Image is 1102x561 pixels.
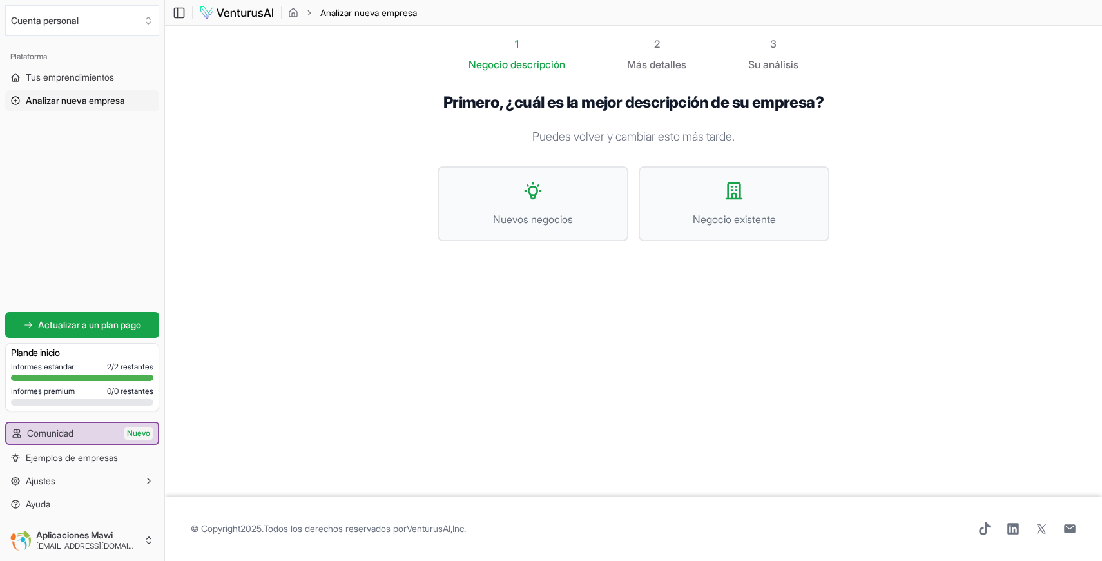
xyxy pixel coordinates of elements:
a: Ayuda [5,494,159,515]
font: [EMAIL_ADDRESS][DOMAIN_NAME] [36,541,162,551]
font: Ajustes [26,475,55,486]
img: ACg8ocI71fFx7IqGsVxnx-ar2DltLzg8NeQluVKZWyyy0Dqk_1yhYIY=s96-c [10,530,31,551]
font: Todos los derechos reservados por [264,523,407,534]
font: Puedes volver y cambiar esto más tarde. [532,130,735,143]
font: 2 [107,362,111,371]
font: Negocio [469,58,508,71]
font: 3 [770,37,777,50]
a: ComunidadNuevo [6,423,158,444]
font: detalles [650,58,686,71]
font: Analizar nueva empresa [26,95,125,106]
a: Analizar nueva empresa [5,90,159,111]
font: restantes [121,386,153,396]
font: 1 [515,37,519,50]
font: Aplicaciones Mawi [36,529,113,540]
font: 2025. [240,523,264,534]
font: Nuevo [127,428,150,438]
font: © Copyright [191,523,240,534]
font: Analizar nueva empresa [320,7,417,18]
a: Ejemplos de empresas [5,448,159,468]
button: Negocio existente [639,166,829,241]
font: 2 [114,362,119,371]
font: Más [627,58,647,71]
font: Informes premium [11,386,75,396]
font: Plan [11,347,28,358]
font: Ejemplos de empresas [26,452,118,463]
font: Comunidad [27,428,73,438]
font: Actualizar a un plan pago [38,319,141,330]
font: Informes estándar [11,362,74,371]
font: / [111,362,114,371]
font: Primero, ¿cuál es la mejor descripción de su empresa? [443,93,824,112]
font: / [111,386,114,396]
font: Nuevos negocios [493,213,573,226]
button: Nuevos negocios [438,166,628,241]
font: 0 [107,386,111,396]
font: Su [748,58,760,71]
font: descripción [510,58,565,71]
font: Inc. [452,523,466,534]
img: logo [199,5,275,21]
button: Aplicaciones Mawi[EMAIL_ADDRESS][DOMAIN_NAME] [5,525,159,556]
a: Actualizar a un plan pago [5,312,159,338]
font: análisis [763,58,798,71]
font: Tus emprendimientos [26,72,114,83]
font: Plataforma [10,52,47,61]
font: Cuenta personal [11,15,79,26]
nav: migaja de pan [288,6,417,19]
font: de inicio [28,347,60,358]
font: restantes [121,362,153,371]
a: Tus emprendimientos [5,67,159,88]
button: Seleccione una organización [5,5,159,36]
font: 2 [654,37,660,50]
a: VenturusAI, [407,523,452,534]
span: Analizar nueva empresa [320,6,417,19]
font: Ayuda [26,498,50,509]
font: 0 [114,386,119,396]
font: Negocio existente [693,213,776,226]
button: Ajustes [5,471,159,491]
